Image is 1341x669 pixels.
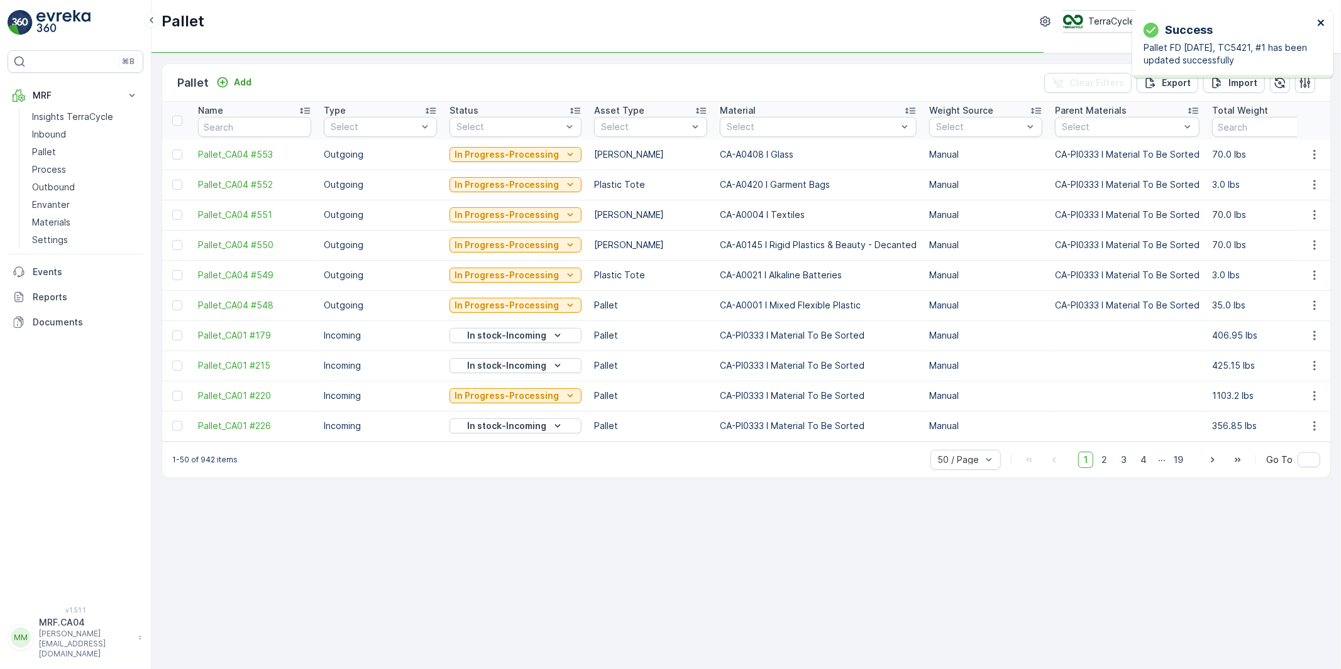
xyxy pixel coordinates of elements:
button: MMMRF.CA04[PERSON_NAME][EMAIL_ADDRESS][DOMAIN_NAME] [8,616,143,659]
p: Pallet [177,74,209,92]
p: Manual [929,329,1042,342]
span: v 1.51.1 [8,606,143,614]
span: 2 [1096,452,1113,468]
p: CA-PI0333 I Material To Be Sorted [1055,209,1200,221]
p: TerraCycle- CA04-[GEOGRAPHIC_DATA] MRF [1088,15,1278,28]
p: MRF [33,89,118,102]
p: Outgoing [324,209,437,221]
span: Pallet_CA01 #179 [198,329,311,342]
p: Outbound [32,181,75,193]
p: Envanter [32,199,70,211]
p: Manual [929,178,1042,191]
p: Pallet [594,389,707,402]
div: MM [11,628,31,648]
button: In stock-Incoming [450,418,582,433]
p: Outgoing [324,178,437,191]
div: Toggle Row Selected [172,150,182,160]
p: In Progress-Processing [455,148,559,161]
span: Pallet_CA01 #226 [198,420,311,432]
p: Outgoing [324,239,437,251]
div: Toggle Row Selected [172,180,182,190]
a: Materials [27,214,143,231]
p: CA-PI0333 I Material To Be Sorted [720,389,917,402]
p: Outgoing [324,269,437,281]
p: CA-A0001 I Mixed Flexible Plastic [720,299,917,312]
span: Pallet_CA04 #553 [198,148,311,161]
a: Envanter [27,196,143,214]
p: Select [456,121,562,133]
p: CA-PI0333 I Material To Be Sorted [1055,148,1200,161]
p: Status [450,104,478,117]
p: 70.0 lbs [1212,209,1325,221]
p: Incoming [324,329,437,342]
p: Manual [929,359,1042,372]
p: Manual [929,239,1042,251]
p: In stock-Incoming [467,420,546,432]
p: CA-PI0333 I Material To Be Sorted [1055,269,1200,281]
p: In stock-Incoming [467,329,546,342]
img: logo_light-DOdMpM7g.png [36,10,91,35]
p: 1103.2 lbs [1212,389,1325,402]
p: CA-PI0333 I Material To Be Sorted [1055,299,1200,312]
div: Toggle Row Selected [172,421,182,431]
p: Select [601,121,688,133]
p: 425.15 lbs [1212,359,1325,372]
p: [PERSON_NAME] [594,239,707,251]
button: In Progress-Processing [450,147,582,162]
a: Pallet_CA04 #551 [198,209,311,221]
p: CA-PI0333 I Material To Be Sorted [1055,178,1200,191]
p: CA-A0420 I Garment Bags [720,178,917,191]
button: In stock-Incoming [450,328,582,343]
div: Toggle Row Selected [172,210,182,220]
div: Toggle Row Selected [172,330,182,340]
p: Process [32,163,66,176]
p: In Progress-Processing [455,389,559,402]
a: Process [27,161,143,178]
span: 19 [1168,452,1189,468]
button: MRF [8,83,143,108]
a: Pallet_CA04 #549 [198,269,311,281]
a: Insights TerraCycle [27,108,143,126]
a: Pallet [27,143,143,161]
p: Manual [929,269,1042,281]
a: Pallet_CA01 #215 [198,359,311,372]
p: Pallet [594,420,707,432]
p: Plastic Tote [594,178,707,191]
a: Pallet_CA04 #548 [198,299,311,312]
div: Toggle Row Selected [172,270,182,280]
p: 70.0 lbs [1212,148,1325,161]
p: CA-PI0333 I Material To Be Sorted [720,329,917,342]
button: close [1317,18,1326,30]
p: Insights TerraCycle [32,111,113,123]
p: 3.0 lbs [1212,178,1325,191]
p: In Progress-Processing [455,178,559,191]
p: In Progress-Processing [455,209,559,221]
p: Add [234,76,251,89]
p: Export [1162,77,1191,89]
p: Pallet [594,299,707,312]
div: Toggle Row Selected [172,361,182,371]
p: Incoming [324,359,437,372]
p: 3.0 lbs [1212,269,1325,281]
button: Import [1203,73,1265,93]
p: CA-PI0333 I Material To Be Sorted [1055,239,1200,251]
p: Manual [929,299,1042,312]
button: In Progress-Processing [450,268,582,283]
p: Type [324,104,346,117]
button: Export [1137,73,1198,93]
a: Pallet_CA04 #550 [198,239,311,251]
p: Pallet [32,146,56,158]
a: Pallet_CA01 #220 [198,389,311,402]
p: In Progress-Processing [455,239,559,251]
p: 406.95 lbs [1212,329,1325,342]
button: In Progress-Processing [450,207,582,222]
p: Manual [929,209,1042,221]
p: Materials [32,216,70,229]
p: Pallet [594,359,707,372]
span: 4 [1135,452,1152,468]
p: CA-A0145 I Rigid Plastics & Beauty - Decanted [720,239,917,251]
